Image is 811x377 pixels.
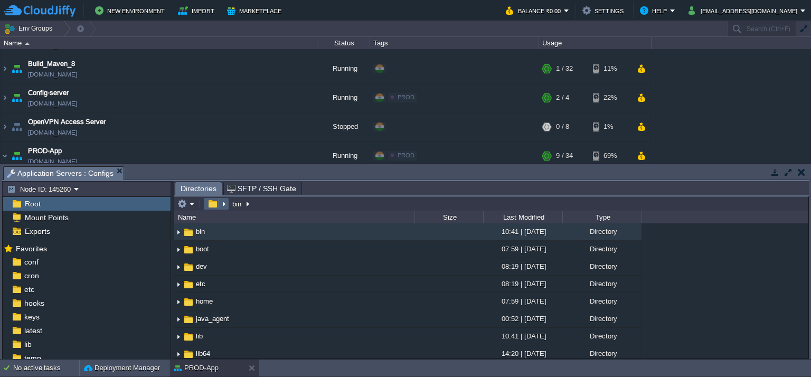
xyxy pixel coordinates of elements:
[562,293,642,309] div: Directory
[183,296,194,308] img: AMDAwAAAACH5BAEAAAAALAAAAAABAAEAAAICRAEAOw==
[483,310,562,327] div: 00:52 | [DATE]
[562,223,642,240] div: Directory
[95,4,168,17] button: New Environment
[1,142,9,170] img: AMDAwAAAACH5BAEAAAAALAAAAAABAAEAAAICRAEAOw==
[562,345,642,362] div: Directory
[194,314,231,323] a: java_agent
[483,345,562,362] div: 14:20 | [DATE]
[174,294,183,310] img: AMDAwAAAACH5BAEAAAAALAAAAAABAAEAAAICRAEAOw==
[317,54,370,83] div: Running
[174,259,183,275] img: AMDAwAAAACH5BAEAAAAALAAAAAABAAEAAAICRAEAOw==
[563,211,642,223] div: Type
[231,199,244,209] button: bin
[174,363,219,373] button: PROD-App
[194,349,212,358] span: lib64
[28,117,106,127] a: OpenVPN Access Server
[7,184,74,194] button: Node ID: 145260
[22,298,46,308] a: hooks
[593,112,627,141] div: 1%
[483,223,562,240] div: 10:41 | [DATE]
[22,340,33,349] span: lib
[562,241,642,257] div: Directory
[194,297,214,306] a: home
[4,21,56,36] button: Env Groups
[1,54,9,83] img: AMDAwAAAACH5BAEAAAAALAAAAAABAAEAAAICRAEAOw==
[506,4,564,17] button: Balance ₹0.00
[582,4,627,17] button: Settings
[194,332,204,341] a: lib
[556,54,573,83] div: 1 / 32
[178,4,218,17] button: Import
[174,241,183,258] img: AMDAwAAAACH5BAEAAAAALAAAAAABAAEAAAICRAEAOw==
[194,262,209,271] span: dev
[398,94,414,100] span: PROD
[317,112,370,141] div: Stopped
[23,199,42,209] a: Root
[194,227,206,236] a: bin
[194,279,207,288] a: etc
[22,312,41,322] a: keys
[14,244,49,253] a: Favorites
[28,127,77,138] a: [DOMAIN_NAME]
[556,142,573,170] div: 9 / 34
[562,310,642,327] div: Directory
[556,83,569,112] div: 2 / 4
[183,314,194,325] img: AMDAwAAAACH5BAEAAAAALAAAAAABAAEAAAICRAEAOw==
[318,37,370,49] div: Status
[10,83,24,112] img: AMDAwAAAACH5BAEAAAAALAAAAAABAAEAAAICRAEAOw==
[174,224,183,240] img: AMDAwAAAACH5BAEAAAAALAAAAAABAAEAAAICRAEAOw==
[183,279,194,290] img: AMDAwAAAACH5BAEAAAAALAAAAAABAAEAAAICRAEAOw==
[593,54,627,83] div: 11%
[10,54,24,83] img: AMDAwAAAACH5BAEAAAAALAAAAAABAAEAAAICRAEAOw==
[227,4,285,17] button: Marketplace
[84,363,160,373] button: Deployment Manager
[22,257,40,267] span: conf
[1,37,317,49] div: Name
[22,353,43,363] span: temp
[1,83,9,112] img: AMDAwAAAACH5BAEAAAAALAAAAAABAAEAAAICRAEAOw==
[483,328,562,344] div: 10:41 | [DATE]
[183,331,194,343] img: AMDAwAAAACH5BAEAAAAALAAAAAABAAEAAAICRAEAOw==
[13,360,79,376] div: No active tasks
[317,83,370,112] div: Running
[28,88,69,98] span: Config-server
[317,142,370,170] div: Running
[22,326,44,335] a: latest
[28,98,77,109] a: [DOMAIN_NAME]
[174,328,183,345] img: AMDAwAAAACH5BAEAAAAALAAAAAABAAEAAAICRAEAOw==
[483,241,562,257] div: 07:59 | [DATE]
[174,311,183,327] img: AMDAwAAAACH5BAEAAAAALAAAAAABAAEAAAICRAEAOw==
[416,211,483,223] div: Size
[4,4,76,17] img: CloudJiffy
[25,42,30,45] img: AMDAwAAAACH5BAEAAAAALAAAAAABAAEAAAICRAEAOw==
[22,271,41,280] a: cron
[640,4,670,17] button: Help
[28,156,77,167] a: [DOMAIN_NAME]
[22,285,36,294] a: etc
[562,258,642,275] div: Directory
[10,142,24,170] img: AMDAwAAAACH5BAEAAAAALAAAAAABAAEAAAICRAEAOw==
[7,167,114,180] span: Application Servers : Configs
[1,112,9,141] img: AMDAwAAAACH5BAEAAAAALAAAAAABAAEAAAICRAEAOw==
[183,348,194,360] img: AMDAwAAAACH5BAEAAAAALAAAAAABAAEAAAICRAEAOw==
[10,112,24,141] img: AMDAwAAAACH5BAEAAAAALAAAAAABAAEAAAICRAEAOw==
[562,276,642,292] div: Directory
[181,182,216,195] span: Directories
[174,276,183,293] img: AMDAwAAAACH5BAEAAAAALAAAAAABAAEAAAICRAEAOw==
[483,293,562,309] div: 07:59 | [DATE]
[174,346,183,363] img: AMDAwAAAACH5BAEAAAAALAAAAAABAAEAAAICRAEAOw==
[28,59,75,69] a: Build_Maven_8
[593,142,627,170] div: 69%
[28,146,62,156] a: PROD-App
